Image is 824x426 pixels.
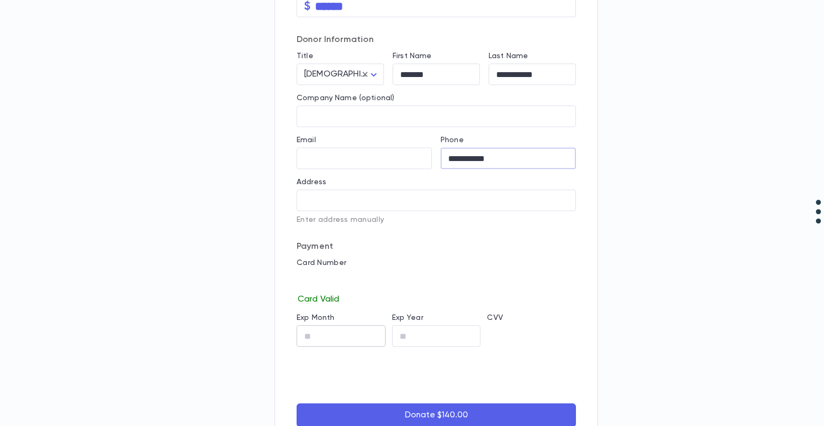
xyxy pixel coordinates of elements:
p: Donor Information [297,34,576,45]
label: First Name [393,52,431,60]
label: Exp Year [392,313,423,322]
label: Exp Month [297,313,334,322]
label: Email [297,136,316,144]
div: [DEMOGRAPHIC_DATA] [297,64,384,85]
p: Card Number [297,259,576,267]
label: Company Name (optional) [297,94,394,102]
span: [DEMOGRAPHIC_DATA] [304,70,396,79]
p: Card Valid [297,292,576,305]
p: CVV [487,313,576,322]
iframe: card [297,270,576,292]
label: Address [297,178,326,186]
label: Phone [441,136,464,144]
label: Last Name [489,52,528,60]
label: Title [297,52,313,60]
iframe: cvv [487,325,576,347]
p: Enter address manually [297,215,576,224]
p: $ [304,1,311,12]
p: Payment [297,241,576,252]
